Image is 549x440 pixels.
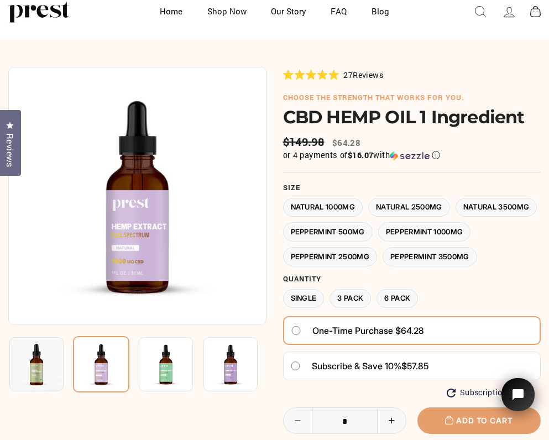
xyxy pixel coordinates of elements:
a: Shop Now [196,1,258,22]
input: quantity [284,408,406,434]
div: or 4 payments of with [283,150,541,161]
span: Reviews [3,133,17,167]
div: or 4 payments of$16.07withSezzle Click to learn more about Sezzle [283,150,541,161]
input: Subscribe & save 10%$57.85 [290,362,301,370]
label: Natural 2500MG [368,198,450,217]
span: $57.85 [401,360,428,371]
span: Subscription details [460,388,534,397]
a: Our Story [260,1,317,22]
img: CBD HEMP OIL 1 Ingredient [8,67,266,325]
button: Add to cart [417,407,541,433]
img: CBD HEMP OIL 1 Ingredient [203,337,258,391]
span: One-time purchase $64.28 [312,322,424,339]
a: Home [149,1,194,22]
label: Size [283,184,541,192]
ul: Primary [149,1,400,22]
iframe: Tidio Chat [487,363,549,440]
h1: CBD HEMP OIL 1 Ingredient [283,107,541,127]
label: 6 Pack [377,289,418,308]
span: $149.98 [283,135,327,149]
input: One-time purchase $64.28 [291,326,301,335]
span: Subscribe & save 10% [312,360,401,371]
span: $64.28 [332,137,360,148]
button: Subscription details [447,388,534,397]
button: Increase item quantity by one [377,408,406,433]
img: PREST ORGANICS [8,1,69,23]
label: Quantity [283,275,541,284]
span: 27 [343,70,353,80]
label: Peppermint 3500MG [383,247,477,266]
img: CBD HEMP OIL 1 Ingredient [73,336,129,392]
label: Natural 3500MG [456,198,537,217]
label: Single [283,289,325,308]
span: Reviews [353,70,383,80]
span: $16.07 [348,150,373,160]
img: Sezzle [390,151,430,161]
img: CBD HEMP OIL 1 Ingredient [9,337,64,391]
h6: choose the strength that works for you. [283,93,541,102]
span: Add to cart [445,416,513,425]
img: CBD HEMP OIL 1 Ingredient [139,337,193,391]
div: 27Reviews [283,69,383,81]
a: FAQ [320,1,358,22]
label: Peppermint 500MG [283,222,373,242]
label: Peppermint 1000MG [378,222,471,242]
label: 3 Pack [330,289,371,308]
button: Reduce item quantity by one [284,408,312,433]
label: Natural 1000MG [283,198,363,217]
label: Peppermint 2500MG [283,247,378,266]
a: Blog [360,1,400,22]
